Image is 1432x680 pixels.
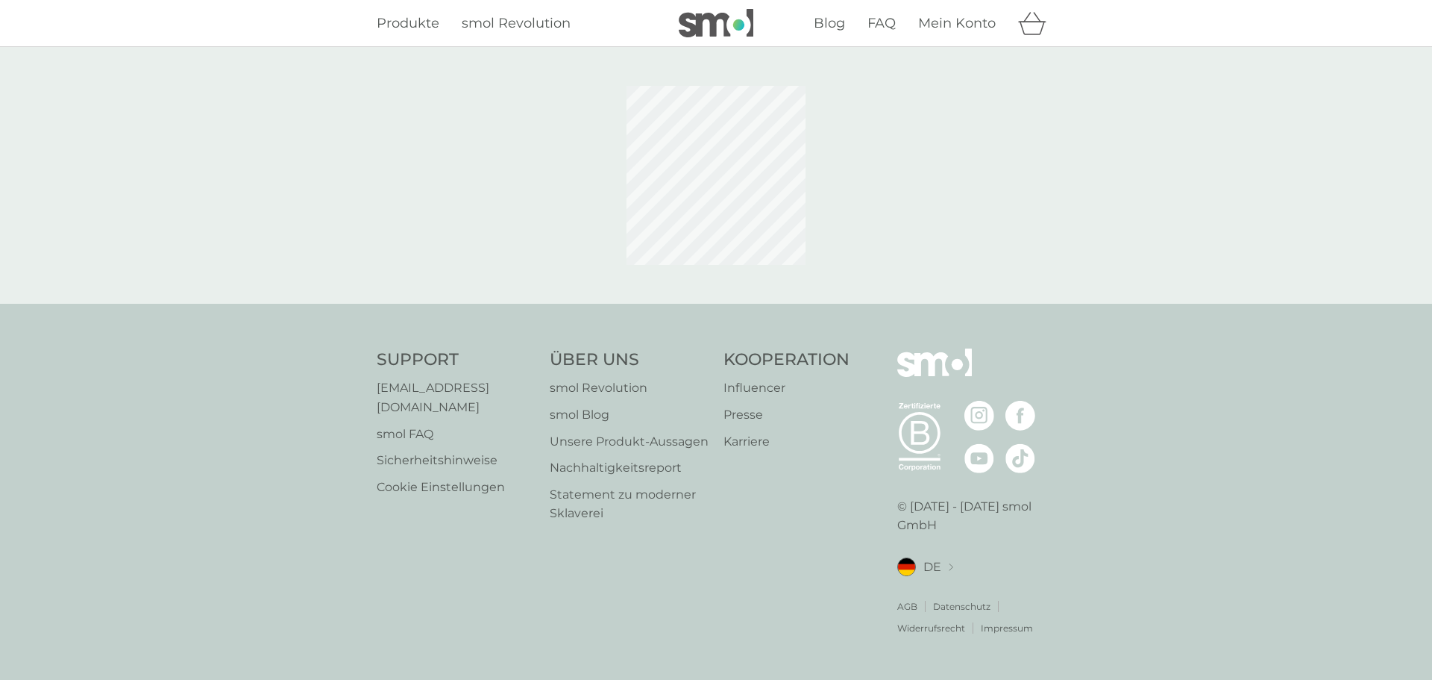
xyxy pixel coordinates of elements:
a: smol Blog [550,405,709,425]
a: smol Revolution [550,378,709,398]
span: Mein Konto [918,15,996,31]
a: Statement zu moderner Sklaverei [550,485,709,523]
a: Widerrufsrecht [897,621,965,635]
a: Sicherheitshinweise [377,451,535,470]
img: smol [897,349,972,399]
a: Unsere Produkt‑Aussagen [550,432,709,452]
a: Blog [814,13,845,34]
a: Cookie Einstellungen [377,478,535,497]
a: smol FAQ [377,425,535,444]
a: Influencer [723,378,850,398]
img: besuche die smol YouTube Seite [964,443,994,473]
h4: Über Uns [550,349,709,372]
img: besuche die smol Instagram Seite [964,401,994,431]
img: DE flag [897,558,916,576]
a: Karriere [723,432,850,452]
span: FAQ [867,15,896,31]
span: smol Revolution [462,15,571,31]
a: Produkte [377,13,439,34]
img: Standort auswählen [949,564,953,572]
h4: Kooperation [723,349,850,372]
span: Produkte [377,15,439,31]
a: FAQ [867,13,896,34]
a: [EMAIL_ADDRESS][DOMAIN_NAME] [377,378,535,417]
span: Blog [814,15,845,31]
p: © [DATE] - [DATE] smol GmbH [897,497,1055,535]
a: smol Revolution [462,13,571,34]
a: AGB [897,599,917,614]
span: DE [923,558,941,577]
a: Mein Konto [918,13,996,34]
img: smol [679,9,753,37]
a: Presse [723,405,850,425]
a: Datenschutz [933,599,990,614]
a: Impressum [981,621,1033,635]
a: Nachhaltigkeitsreport [550,458,709,478]
img: besuche die smol TikTok Seite [1005,443,1035,473]
img: besuche die smol Facebook Seite [1005,401,1035,431]
div: Warenkorb [1018,8,1055,38]
h4: Support [377,349,535,372]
